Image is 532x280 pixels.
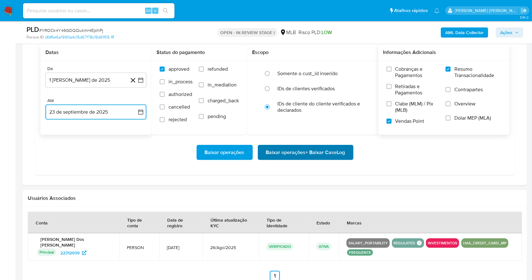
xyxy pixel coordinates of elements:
[45,34,114,40] a: dfdf6e6a1990a4c15d67f78c19d91f05
[27,34,44,40] b: Person ID
[27,24,39,34] b: PLD
[455,8,519,14] p: carla.siqueira@mercadolivre.com
[500,27,512,38] span: Ações
[39,27,103,33] span: # YROCk4Y46GDQQukmr4EplhPj
[280,29,296,36] div: MLB
[146,8,151,14] span: Alt
[520,15,529,20] span: 3.161.2
[394,7,428,14] span: Atalhos rápidos
[445,27,484,38] b: AML Data Collector
[434,8,440,13] a: Notificações
[299,29,332,36] span: Risco PLD:
[218,28,277,37] p: OPEN - IN REVIEW STAGE I
[154,8,156,14] span: s
[521,7,527,14] a: Sair
[159,6,172,15] button: search-icon
[23,7,174,15] input: Pesquise usuários ou casos...
[28,195,522,201] h2: Usuários Associados
[496,27,523,38] button: Ações
[441,27,488,38] button: AML Data Collector
[322,29,332,36] span: LOW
